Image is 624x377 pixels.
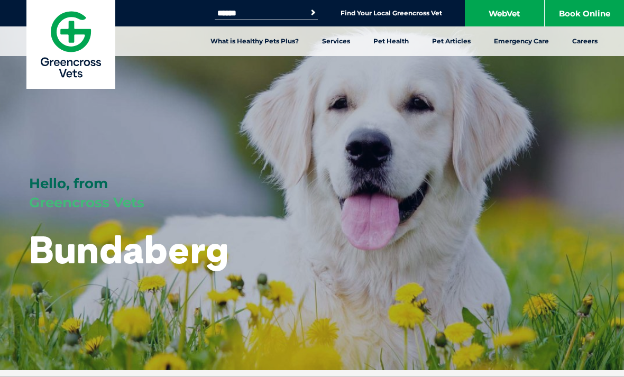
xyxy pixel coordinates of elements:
span: Hello, from [29,175,108,192]
a: Services [310,26,362,56]
button: Search [308,7,318,18]
a: Pet Health [362,26,420,56]
h1: Bundaberg [29,228,229,270]
a: Emergency Care [482,26,561,56]
span: Greencross Vets [29,194,144,211]
a: Pet Articles [420,26,482,56]
a: What is Healthy Pets Plus? [199,26,310,56]
a: Careers [561,26,609,56]
a: Find Your Local Greencross Vet [341,9,442,17]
